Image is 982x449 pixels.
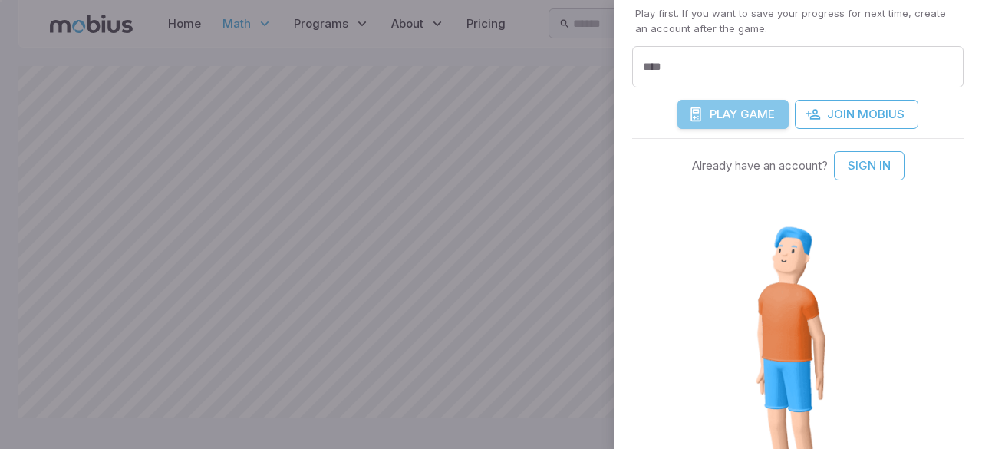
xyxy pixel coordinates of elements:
a: Join Mobius [795,100,918,129]
p: Already have an account? [692,157,828,174]
a: Sign In [834,151,905,180]
p: Play first. If you want to save your progress for next time, create an account after the game. [635,6,961,37]
button: PlayGame [677,100,789,129]
span: Play [710,106,737,123]
span: Game [740,106,775,123]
